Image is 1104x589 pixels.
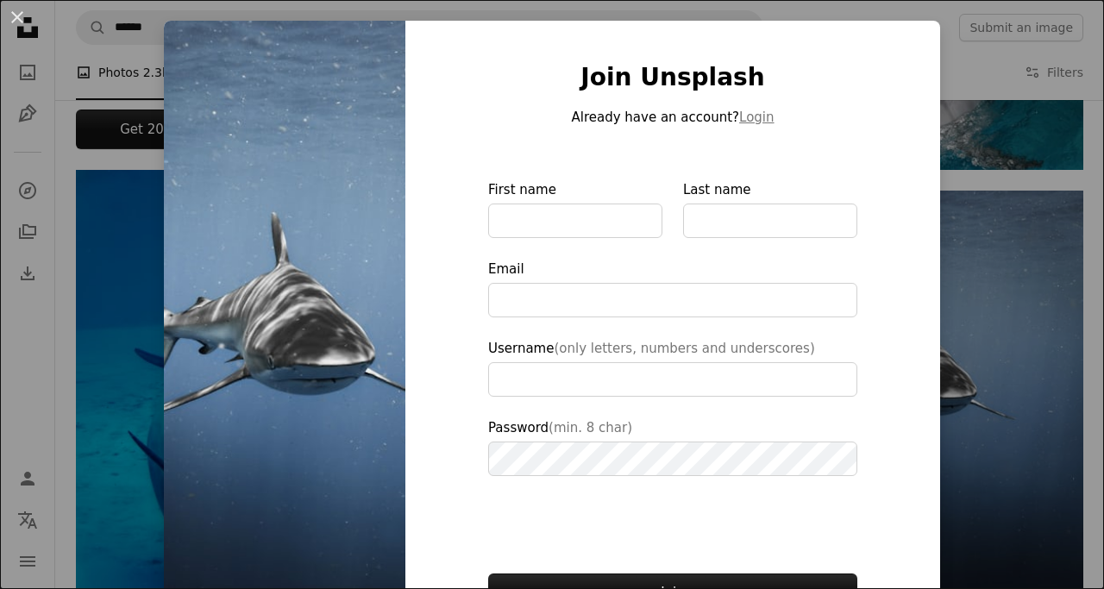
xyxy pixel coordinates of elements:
label: Password [488,417,857,476]
input: Password(min. 8 char) [488,442,857,476]
button: Login [739,107,774,128]
label: First name [488,179,662,238]
label: Username [488,338,857,397]
label: Email [488,259,857,317]
input: First name [488,204,662,238]
span: (min. 8 char) [549,420,632,435]
h1: Join Unsplash [488,62,857,93]
label: Last name [683,179,857,238]
input: Last name [683,204,857,238]
p: Already have an account? [488,107,857,128]
input: Email [488,283,857,317]
input: Username(only letters, numbers and underscores) [488,362,857,397]
span: (only letters, numbers and underscores) [554,341,814,356]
